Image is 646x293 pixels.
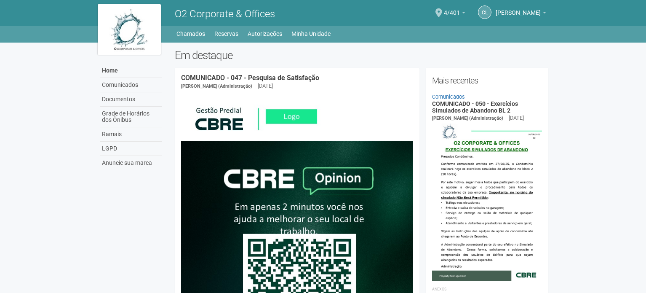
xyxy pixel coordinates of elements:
a: [PERSON_NAME] [496,11,546,17]
span: Claudia Luíza Soares de Castro [496,1,541,16]
div: [DATE] [509,114,524,122]
a: Anuncie sua marca [100,156,162,170]
img: logo.jpg [98,4,161,55]
a: Comunicados [432,94,465,100]
a: Home [100,64,162,78]
div: [DATE] [258,82,273,90]
a: COMUNICADO - 050 - Exercícios Simulados de Abandono BL 2 [432,100,518,113]
img: COMUNICADO%20-%20050%20-%20Exerc%C3%ADcios%20Simulados%20de%20Abandono%20BL%202.jpg [432,122,542,281]
a: Autorizações [248,28,282,40]
span: [PERSON_NAME] (Administração) [432,116,503,121]
a: COMUNICADO - 047 - Pesquisa de Satisfação [181,74,319,82]
a: Documentos [100,92,162,107]
a: 4/401 [444,11,465,17]
a: Minha Unidade [291,28,331,40]
a: Grade de Horários dos Ônibus [100,107,162,127]
span: [PERSON_NAME] (Administração) [181,83,252,89]
span: O2 Corporate & Offices [175,8,275,20]
a: Reservas [214,28,238,40]
h2: Mais recentes [432,74,542,87]
a: Ramais [100,127,162,142]
a: Comunicados [100,78,162,92]
span: 4/401 [444,1,460,16]
a: CL [478,5,491,19]
li: Anexos [432,285,542,293]
a: Chamados [176,28,205,40]
a: LGPD [100,142,162,156]
h2: Em destaque [175,49,548,62]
